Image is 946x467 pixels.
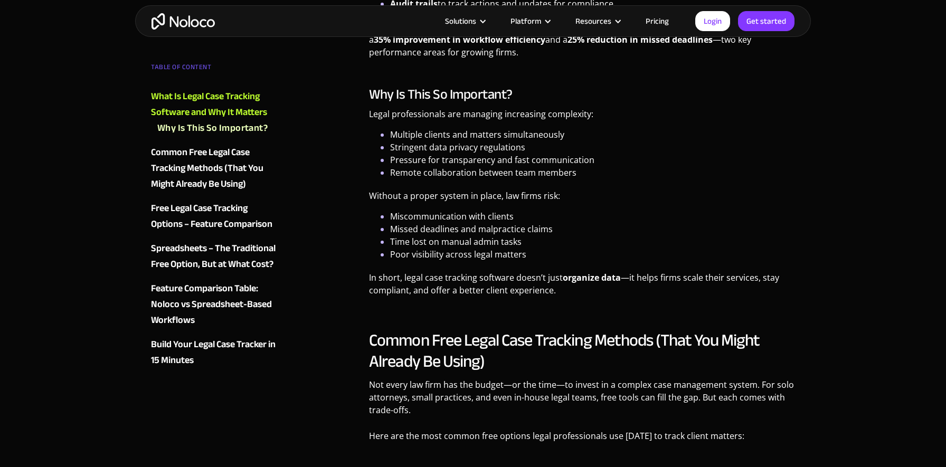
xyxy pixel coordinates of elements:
[151,59,279,80] div: TABLE OF CONTENT
[151,145,279,192] a: Common Free Legal Case Tracking Methods (That You Might Already Be Using)
[151,281,279,328] a: Feature Comparison Table: Noloco vs Spreadsheet-Based Workflows
[390,141,795,154] li: Stringent data privacy regulations
[369,378,795,424] p: Not every law firm has the budget—or the time—to invest in a complex case management system. For ...
[369,21,795,66] p: According to the , firms using legal-specific project management tools reported a and a —two key ...
[369,108,795,128] p: Legal professionals are managing increasing complexity:
[369,330,795,372] h2: Common Free Legal Case Tracking Methods (That You Might Already Be Using)
[151,89,279,120] a: What Is Legal Case Tracking Software and Why It Matters
[562,14,632,28] div: Resources
[575,14,611,28] div: Resources
[369,87,795,102] h3: Why Is This So Important?
[738,11,794,31] a: Get started
[390,210,795,223] li: Miscommunication with clients
[390,128,795,141] li: Multiple clients and matters simultaneously
[390,248,795,261] li: Poor visibility across legal matters
[157,120,268,136] div: Why Is This So Important?
[445,14,476,28] div: Solutions
[151,241,279,272] a: Spreadsheets – The Traditional Free Option, But at What Cost?
[567,34,713,45] strong: 25% reduction in missed deadlines
[510,14,541,28] div: Platform
[390,235,795,248] li: Time lost on manual admin tasks
[369,430,795,450] p: Here are the most common free options legal professionals use [DATE] to track client matters:
[152,13,215,30] a: home
[390,166,795,179] li: Remote collaboration between team members
[632,14,682,28] a: Pricing
[432,14,497,28] div: Solutions
[497,14,562,28] div: Platform
[390,223,795,235] li: Missed deadlines and malpractice claims
[151,201,279,232] a: Free Legal Case Tracking Options – Feature Comparison
[157,120,279,136] a: Why Is This So Important?
[563,272,621,283] strong: organize data
[374,34,545,45] strong: 35% improvement in workflow efficiency
[369,271,795,304] p: In short, legal case tracking software doesn’t just —it helps firms scale their services, stay co...
[151,337,279,368] a: Build Your Legal Case Tracker in 15 Minutes
[390,154,795,166] li: Pressure for transparency and fast communication
[369,189,795,210] p: Without a proper system in place, law firms risk:
[695,11,730,31] a: Login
